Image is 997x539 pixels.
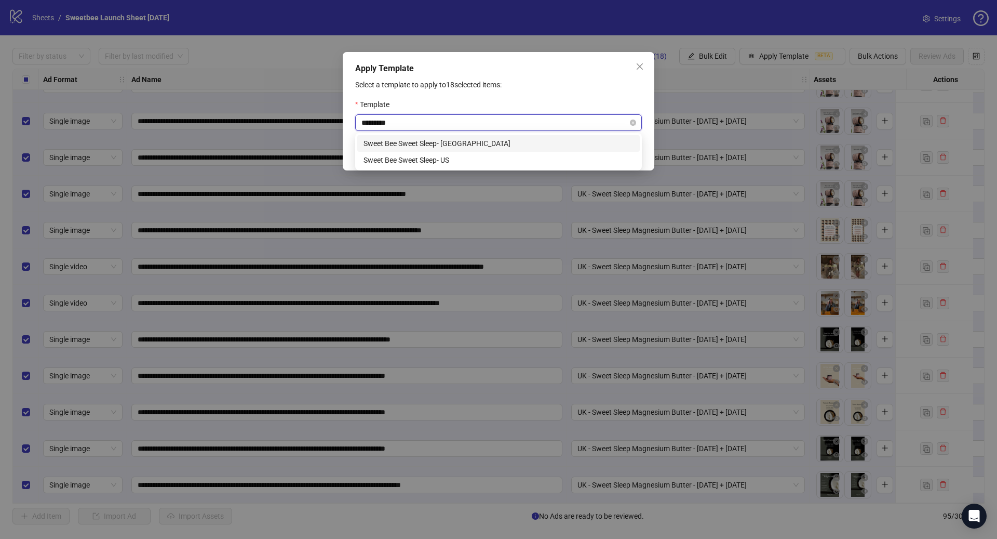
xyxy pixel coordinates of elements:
span: close [636,62,644,71]
div: Sweet Bee Sweet Sleep- US [363,154,634,166]
div: Sweet Bee Sweet Sleep- [GEOGRAPHIC_DATA] [363,138,634,149]
div: Apply Template [355,62,642,75]
label: Template [355,99,396,110]
button: Close [631,58,648,75]
div: Open Intercom Messenger [962,504,987,529]
div: Sweet Bee Sweet Sleep- US [357,152,640,168]
span: close-circle [630,120,636,126]
p: Select a template to apply to 18 selected items: [355,79,642,90]
div: Sweet Bee Sweet Sleep- UK [357,135,640,152]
